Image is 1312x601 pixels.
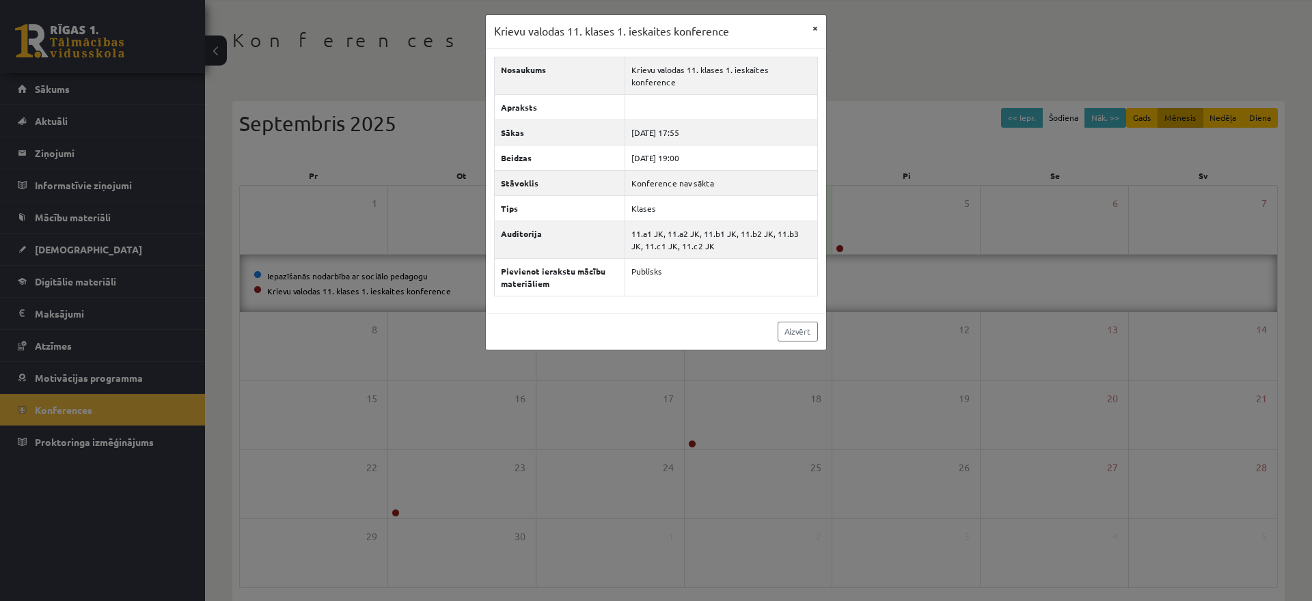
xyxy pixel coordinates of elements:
th: Pievienot ierakstu mācību materiāliem [495,258,625,296]
th: Apraksts [495,94,625,120]
td: 11.a1 JK, 11.a2 JK, 11.b1 JK, 11.b2 JK, 11.b3 JK, 11.c1 JK, 11.c2 JK [625,221,817,258]
td: [DATE] 19:00 [625,145,817,170]
td: Publisks [625,258,817,296]
td: [DATE] 17:55 [625,120,817,145]
td: Konference nav sākta [625,170,817,195]
th: Beidzas [495,145,625,170]
h3: Krievu valodas 11. klases 1. ieskaites konference [494,23,729,40]
button: × [804,15,826,41]
th: Auditorija [495,221,625,258]
a: Aizvērt [778,322,818,341]
th: Tips [495,195,625,221]
th: Sākas [495,120,625,145]
td: Krievu valodas 11. klases 1. ieskaites konference [625,57,817,94]
td: Klases [625,195,817,221]
th: Nosaukums [495,57,625,94]
th: Stāvoklis [495,170,625,195]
